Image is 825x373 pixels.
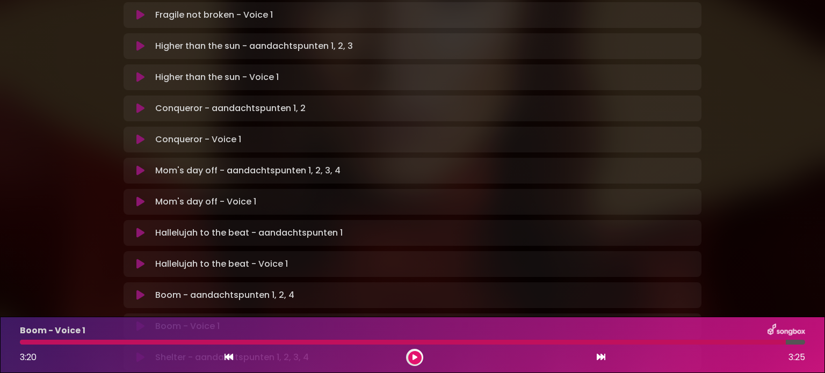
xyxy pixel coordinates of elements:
p: Fragile not broken - Voice 1 [155,9,273,21]
span: 3:25 [788,351,805,364]
p: Boom - Voice 1 [20,324,85,337]
p: Hallelujah to the beat - aandachtspunten 1 [155,226,343,239]
p: Conqueror - Voice 1 [155,133,241,146]
p: Mom's day off - Voice 1 [155,195,256,208]
p: Boom - aandachtspunten 1, 2, 4 [155,289,294,302]
p: Mom's day off - aandachtspunten 1, 2, 3, 4 [155,164,341,177]
p: Conqueror - aandachtspunten 1, 2 [155,102,306,115]
p: Hallelujah to the beat - Voice 1 [155,258,288,270]
p: Higher than the sun - Voice 1 [155,71,279,84]
img: songbox-logo-white.png [768,324,805,338]
span: 3:20 [20,351,37,363]
p: Higher than the sun - aandachtspunten 1, 2, 3 [155,40,353,53]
